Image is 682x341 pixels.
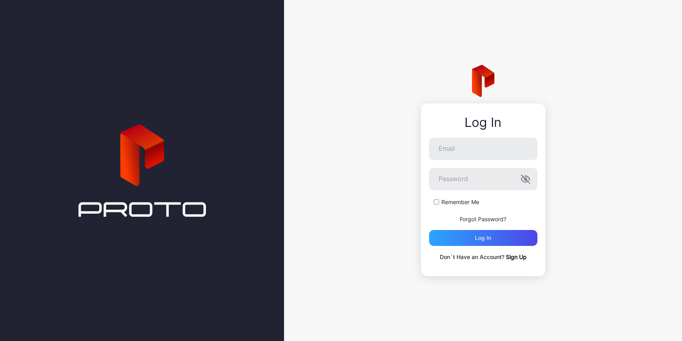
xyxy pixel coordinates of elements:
label: Remember Me [441,198,479,206]
input: Email [429,138,537,160]
a: Sign Up [506,253,527,260]
div: Log In [429,115,537,130]
button: Log in [429,230,537,246]
p: Don`t Have an Account? [429,252,537,262]
input: Password [429,168,537,190]
a: Forgot Password? [460,216,506,222]
button: Password [521,174,530,184]
div: Log in [475,235,491,241]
